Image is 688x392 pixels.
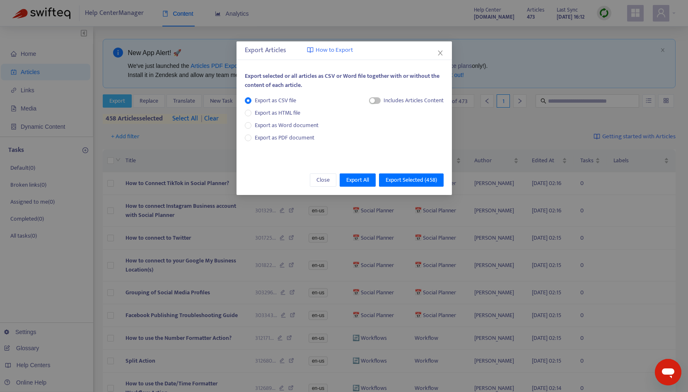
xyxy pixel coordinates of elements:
[436,48,445,58] button: Close
[310,173,336,187] button: Close
[316,176,330,185] span: Close
[437,50,444,56] span: close
[251,121,322,130] span: Export as Word document
[346,176,369,185] span: Export All
[307,46,353,55] a: How to Export
[340,173,376,187] button: Export All
[655,359,681,385] iframe: Button to launch messaging window
[307,47,314,53] img: image-link
[255,133,314,142] span: Export as PDF document
[386,176,437,185] span: Export Selected ( 458 )
[245,46,444,55] div: Export Articles
[245,71,439,90] span: Export selected or all articles as CSV or Word file together with or without the content of each ...
[251,108,304,118] span: Export as HTML file
[316,46,353,55] span: How to Export
[251,96,299,105] span: Export as CSV file
[379,173,444,187] button: Export Selected (458)
[384,96,444,105] div: Includes Articles Content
